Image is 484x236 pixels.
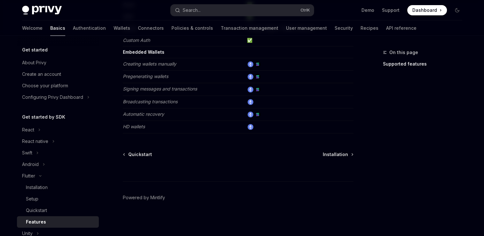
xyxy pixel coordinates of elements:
a: Quickstart [123,151,152,158]
img: ethereum.png [248,61,253,67]
img: solana.png [255,61,260,67]
a: Supported features [383,59,467,69]
a: Support [382,7,400,13]
a: Features [17,216,99,228]
a: About Privy [17,57,99,68]
a: Connectors [138,20,164,36]
a: User management [286,20,327,36]
a: Installation [323,151,353,158]
a: Basics [50,20,65,36]
button: Configuring Privy Dashboard [17,91,99,103]
div: React native [22,138,48,145]
a: Powered by Mintlify [123,194,165,201]
img: dark logo [22,6,62,15]
a: Authentication [73,20,106,36]
a: Wallets [114,20,130,36]
img: ethereum.png [248,74,253,80]
strong: Embedded Wallets [123,49,164,55]
div: Quickstart [26,207,47,214]
div: Android [22,161,39,168]
button: Android [17,159,99,170]
span: On this page [389,49,418,56]
em: Automatic recovery [123,111,164,117]
em: HD wallets [123,124,145,129]
em: Pregenerating wallets [123,74,168,79]
em: Custom Auth [123,37,150,43]
a: API reference [386,20,417,36]
div: Setup [26,195,38,203]
img: solana.png [255,87,260,92]
div: About Privy [22,59,46,67]
a: Quickstart [17,205,99,216]
em: Broadcasting transactions [123,99,178,104]
button: React [17,124,99,136]
div: Installation [26,184,48,191]
img: solana.png [255,74,260,80]
em: Signing messages and transactions [123,86,197,91]
button: Search...CtrlK [171,4,314,16]
a: Demo [361,7,374,13]
span: Installation [323,151,348,158]
div: React [22,126,34,134]
a: Policies & controls [171,20,213,36]
td: ✅ [244,35,353,46]
a: Installation [17,182,99,193]
a: Transaction management [221,20,278,36]
img: ethereum.png [248,99,253,105]
a: Create an account [17,68,99,80]
em: Creating wallets manually [123,61,176,67]
div: Features [26,218,46,226]
img: solana.png [255,112,260,117]
h5: Get started [22,46,48,54]
img: ethereum.png [248,87,253,92]
a: Setup [17,193,99,205]
a: Recipes [361,20,378,36]
div: Configuring Privy Dashboard [22,93,83,101]
button: React native [17,136,99,147]
span: Dashboard [412,7,437,13]
img: ethereum.png [248,124,253,130]
div: Swift [22,149,32,157]
span: Ctrl K [300,8,310,13]
button: Swift [17,147,99,159]
a: Dashboard [407,5,447,15]
img: ethereum.png [248,112,253,117]
button: Flutter [17,170,99,182]
div: Create an account [22,70,61,78]
div: Flutter [22,172,35,180]
a: Security [335,20,353,36]
h5: Get started by SDK [22,113,65,121]
a: Choose your platform [17,80,99,91]
div: Search... [183,6,201,14]
span: Quickstart [128,151,152,158]
div: Choose your platform [22,82,68,90]
a: Welcome [22,20,43,36]
button: Toggle dark mode [452,5,462,15]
